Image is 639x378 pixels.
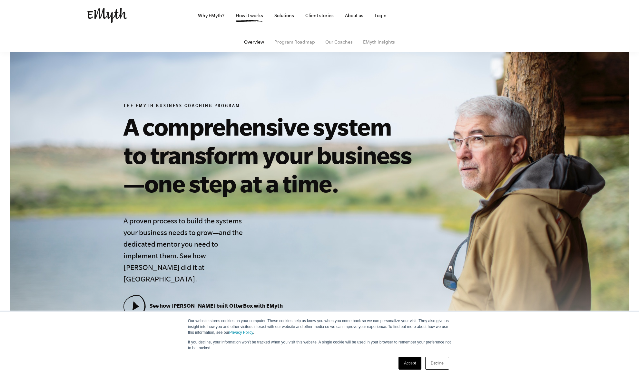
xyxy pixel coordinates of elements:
[123,112,418,198] h1: A comprehensive system to transform your business—one step at a time.
[398,357,421,370] a: Accept
[244,39,264,45] a: Overview
[425,357,449,370] a: Decline
[188,339,451,351] p: If you decline, your information won’t be tracked when you visit this website. A single cookie wi...
[123,103,418,110] h6: The EMyth Business Coaching Program
[188,318,451,335] p: Our website stores cookies on your computer. These cookies help us know you when you come back so...
[363,39,395,45] a: EMyth Insights
[229,330,253,335] a: Privacy Policy
[325,39,353,45] a: Our Coaches
[123,302,283,309] a: See how [PERSON_NAME] built OtterBox with EMyth
[484,8,552,23] iframe: Embedded CTA
[87,8,127,23] img: EMyth
[123,215,247,285] h4: A proven process to build the systems your business needs to grow—and the dedicated mentor you ne...
[274,39,315,45] a: Program Roadmap
[413,8,481,23] iframe: Embedded CTA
